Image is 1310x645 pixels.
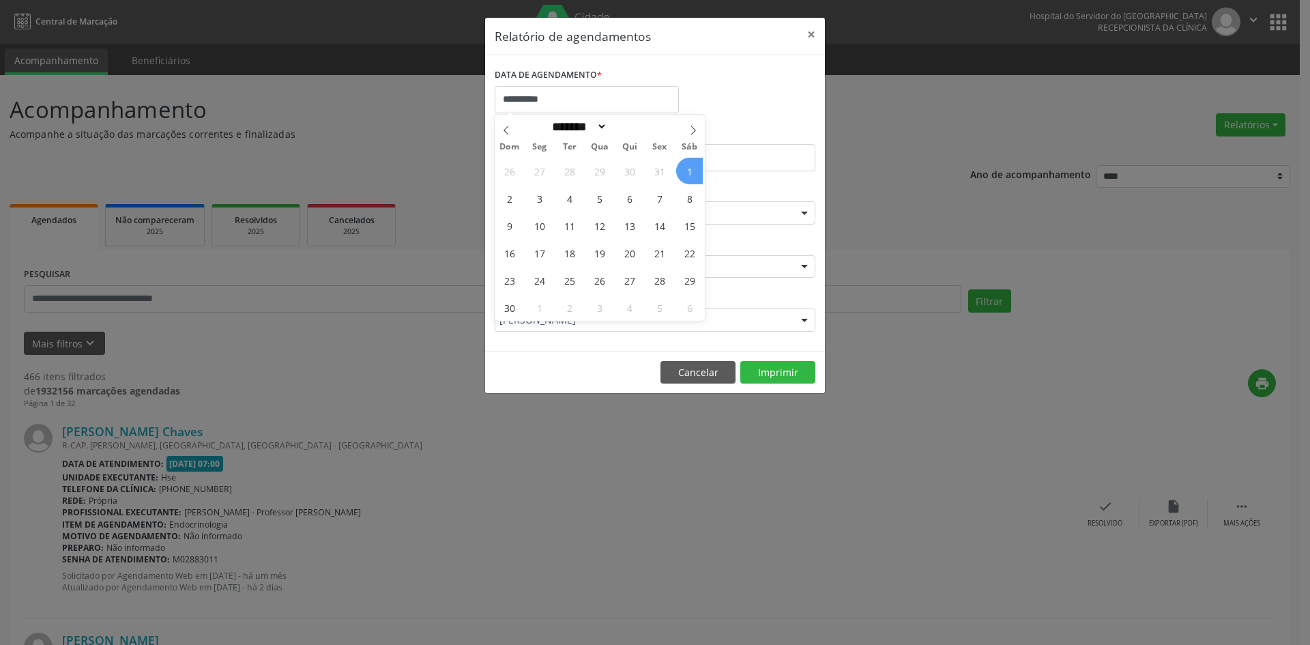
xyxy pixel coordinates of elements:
span: Novembro 10, 2025 [526,212,553,239]
span: Outubro 31, 2025 [646,158,673,184]
span: Novembro 4, 2025 [556,185,583,212]
button: Cancelar [660,361,736,384]
span: Novembro 3, 2025 [526,185,553,212]
h5: Relatório de agendamentos [495,27,651,45]
span: Ter [555,143,585,152]
label: DATA DE AGENDAMENTO [495,65,602,86]
span: Novembro 30, 2025 [496,294,523,321]
span: Dom [495,143,525,152]
span: Novembro 26, 2025 [586,267,613,293]
span: Novembro 23, 2025 [496,267,523,293]
span: Dezembro 3, 2025 [586,294,613,321]
span: Novembro 21, 2025 [646,240,673,266]
span: Outubro 27, 2025 [526,158,553,184]
select: Month [547,119,607,134]
span: Novembro 8, 2025 [676,185,703,212]
span: Outubro 29, 2025 [586,158,613,184]
button: Close [798,18,825,51]
button: Imprimir [740,361,815,384]
span: Novembro 16, 2025 [496,240,523,266]
span: Novembro 18, 2025 [556,240,583,266]
span: Novembro 24, 2025 [526,267,553,293]
span: Novembro 25, 2025 [556,267,583,293]
span: Novembro 17, 2025 [526,240,553,266]
span: Dezembro 4, 2025 [616,294,643,321]
span: Outubro 30, 2025 [616,158,643,184]
span: Novembro 12, 2025 [586,212,613,239]
span: Dezembro 6, 2025 [676,294,703,321]
span: Novembro 28, 2025 [646,267,673,293]
span: Novembro 13, 2025 [616,212,643,239]
span: Dezembro 1, 2025 [526,294,553,321]
span: Novembro 6, 2025 [616,185,643,212]
span: Novembro 27, 2025 [616,267,643,293]
span: Dezembro 5, 2025 [646,294,673,321]
span: Outubro 28, 2025 [556,158,583,184]
span: Novembro 19, 2025 [586,240,613,266]
span: Dezembro 2, 2025 [556,294,583,321]
input: Year [607,119,652,134]
span: Outubro 26, 2025 [496,158,523,184]
span: Novembro 29, 2025 [676,267,703,293]
span: Novembro 1, 2025 [676,158,703,184]
span: Novembro 22, 2025 [676,240,703,266]
span: Novembro 20, 2025 [616,240,643,266]
span: Qua [585,143,615,152]
span: Seg [525,143,555,152]
span: Novembro 2, 2025 [496,185,523,212]
span: Novembro 7, 2025 [646,185,673,212]
span: Qui [615,143,645,152]
span: Novembro 11, 2025 [556,212,583,239]
span: Novembro 15, 2025 [676,212,703,239]
span: Sáb [675,143,705,152]
span: Novembro 5, 2025 [586,185,613,212]
span: Sex [645,143,675,152]
span: Novembro 14, 2025 [646,212,673,239]
span: Novembro 9, 2025 [496,212,523,239]
label: ATÉ [658,123,815,144]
